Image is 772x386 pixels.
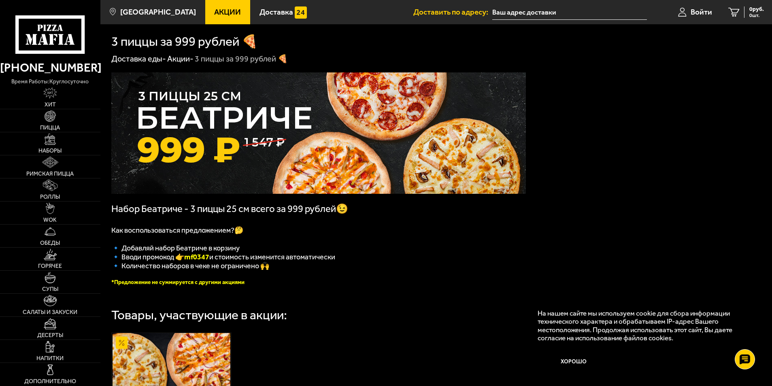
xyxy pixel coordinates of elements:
[26,171,74,177] span: Римская пицца
[40,240,60,246] span: Обеды
[749,6,764,12] span: 0 руб.
[116,337,128,349] img: Акционный
[195,54,288,64] div: 3 пиццы за 999 рублей 🍕
[111,226,243,235] span: Как воспользоваться предложением?🤔
[45,102,56,108] span: Хит
[749,13,764,18] span: 0 шт.
[40,194,60,200] span: Роллы
[38,263,62,269] span: Горячее
[111,54,166,64] a: Доставка еды-
[43,217,57,223] span: WOK
[37,333,63,338] span: Десерты
[295,6,307,19] img: 15daf4d41897b9f0e9f617042186c801.svg
[259,8,293,16] span: Доставка
[538,309,748,342] p: На нашем сайте мы используем cookie для сбора информации технического характера и обрабатываем IP...
[111,309,287,322] div: Товары, участвующие в акции:
[111,203,348,214] span: Набор Беатриче - 3 пиццы 25 см всего за 999 рублей😉
[24,379,76,384] span: Дополнительно
[184,252,209,261] b: mf0347
[36,356,64,361] span: Напитки
[167,54,194,64] a: Акции-
[214,8,241,16] span: Акции
[111,72,526,194] img: 1024x1024
[538,350,610,374] button: Хорошо
[492,5,647,20] input: Ваш адрес доставки
[42,286,58,292] span: Супы
[413,8,492,16] span: Доставить по адресу:
[111,252,335,261] span: 🔹 Вводи промокод 👉 и стоимость изменится автоматически
[38,148,62,154] span: Наборы
[120,8,196,16] span: [GEOGRAPHIC_DATA]
[111,261,269,270] span: 🔹 Количество наборов в чеке не ограничено 🙌
[23,310,77,315] span: Салаты и закуски
[40,125,60,131] span: Пицца
[111,35,258,48] h1: 3 пиццы за 999 рублей 🍕
[111,279,245,286] font: *Предложение не суммируется с другими акциями
[111,244,240,252] span: 🔹 Добавляй набор Беатриче в корзину
[691,8,712,16] span: Войти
